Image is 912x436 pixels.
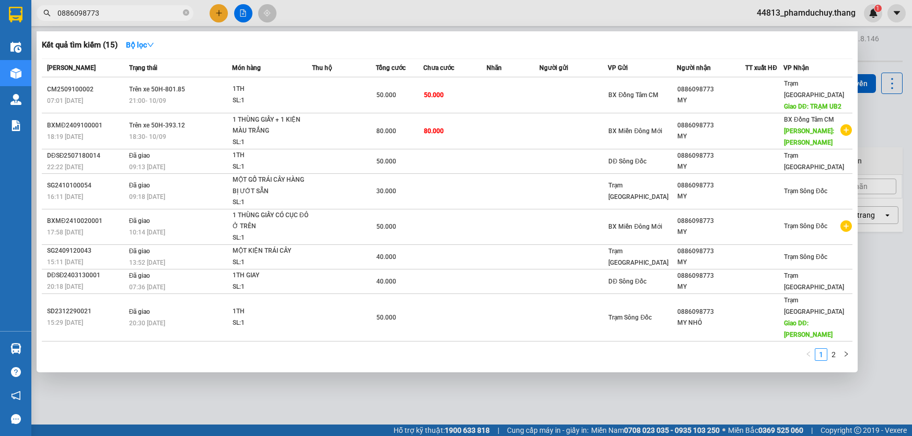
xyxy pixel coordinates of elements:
[47,150,126,161] div: DĐSĐ2507180014
[815,349,827,360] a: 1
[677,180,745,191] div: 0886098773
[784,127,834,146] span: [PERSON_NAME]: [PERSON_NAME]
[47,193,83,201] span: 16:11 [DATE]
[129,308,151,315] span: Đã giao
[129,182,151,189] span: Đã giao
[47,258,83,266] span: 15:11 [DATE]
[118,37,163,53] button: Bộ lọcdown
[129,259,165,266] span: 13:52 [DATE]
[10,42,21,53] img: warehouse-icon
[232,64,261,72] span: Món hàng
[129,320,165,327] span: 20:30 [DATE]
[784,222,827,230] span: Trạm Sông Đốc
[233,197,311,208] div: SL: 1
[47,216,126,227] div: BXMĐ2410020001
[783,64,809,72] span: VP Nhận
[784,152,844,171] span: Trạm [GEOGRAPHIC_DATA]
[784,103,841,110] span: Giao DĐ: TRẠM UB2
[47,120,126,131] div: BXMĐ2409100001
[608,64,628,72] span: VP Gửi
[827,348,840,361] li: 2
[784,272,844,291] span: Trạm [GEOGRAPHIC_DATA]
[312,64,332,72] span: Thu hộ
[129,64,157,72] span: Trạng thái
[233,114,311,137] div: 1 THÙNG GIẤY + 1 KIỆN MÀU TRẮNG
[47,306,126,317] div: SD2312290021
[423,64,454,72] span: Chưa cước
[805,351,812,357] span: left
[840,348,852,361] li: Next Page
[840,124,852,136] span: plus-circle
[608,278,646,285] span: DĐ Sông Đốc
[677,161,745,172] div: MY
[677,150,745,161] div: 0886098773
[376,127,396,135] span: 80.000
[233,150,311,161] div: 1TH
[677,281,745,292] div: MY
[126,41,154,49] strong: Bộ lọc
[677,317,745,328] div: MY NHỎ
[376,91,396,99] span: 50.000
[47,229,83,236] span: 17:58 [DATE]
[828,349,839,360] a: 2
[608,158,646,165] span: DĐ Sông Đốc
[129,97,166,104] span: 21:00 - 10/09
[233,210,311,232] div: 1 THÙNG GIẤY CÓ CỤC ĐỎ Ở TRÊN
[57,7,181,19] input: Tìm tên, số ĐT hoặc mã đơn
[376,314,396,321] span: 50.000
[233,257,311,268] div: SL: 1
[233,317,311,329] div: SL: 1
[233,95,311,107] div: SL: 1
[376,253,396,261] span: 40.000
[677,191,745,202] div: MY
[608,314,652,321] span: Trạm Sông Đốc
[233,161,311,173] div: SL: 1
[784,80,844,99] span: Trạm [GEOGRAPHIC_DATA]
[129,86,185,93] span: Trên xe 50H-801.85
[47,283,83,290] span: 20:18 [DATE]
[47,245,126,256] div: SG2409120043
[129,229,165,236] span: 10:14 [DATE]
[147,41,154,49] span: down
[376,158,396,165] span: 50.000
[43,9,51,17] span: search
[376,187,396,195] span: 30.000
[47,319,83,326] span: 15:29 [DATE]
[129,272,151,279] span: Đã giao
[47,180,126,191] div: SG2410100054
[10,68,21,79] img: warehouse-icon
[677,246,745,257] div: 0886098773
[129,122,185,129] span: Trên xe 50H-393.12
[677,257,745,268] div: MY
[608,91,659,99] span: BX Đồng Tâm CM
[608,248,668,266] span: Trạm [GEOGRAPHIC_DATA]
[376,223,396,230] span: 50.000
[745,64,777,72] span: TT xuất HĐ
[840,348,852,361] button: right
[47,84,126,95] div: CM2509100002
[677,227,745,238] div: MY
[233,84,311,95] div: 1TH
[802,348,815,361] li: Previous Page
[424,127,444,135] span: 80.000
[424,91,444,99] span: 50.000
[233,281,311,293] div: SL: 1
[47,133,83,140] span: 18:19 [DATE]
[233,174,311,197] div: MỘT GỖ TRÁI CÂY HÀNG BỊ ƯỚT SẴN
[183,8,189,18] span: close-circle
[784,297,844,315] span: Trạm [GEOGRAPHIC_DATA]
[784,116,834,123] span: BX Đồng Tâm CM
[677,84,745,95] div: 0886098773
[233,245,311,257] div: MỘT KIỆN TRÁI CÂY
[129,217,151,225] span: Đã giao
[47,97,83,104] span: 07:01 [DATE]
[784,320,833,338] span: Giao DĐ: [PERSON_NAME]
[677,64,711,72] span: Người nhận
[608,223,662,230] span: BX Miền Đông Mới
[11,367,21,377] span: question-circle
[9,7,22,22] img: logo-vxr
[47,163,83,171] span: 22:22 [DATE]
[677,307,745,317] div: 0886098773
[677,95,745,106] div: MY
